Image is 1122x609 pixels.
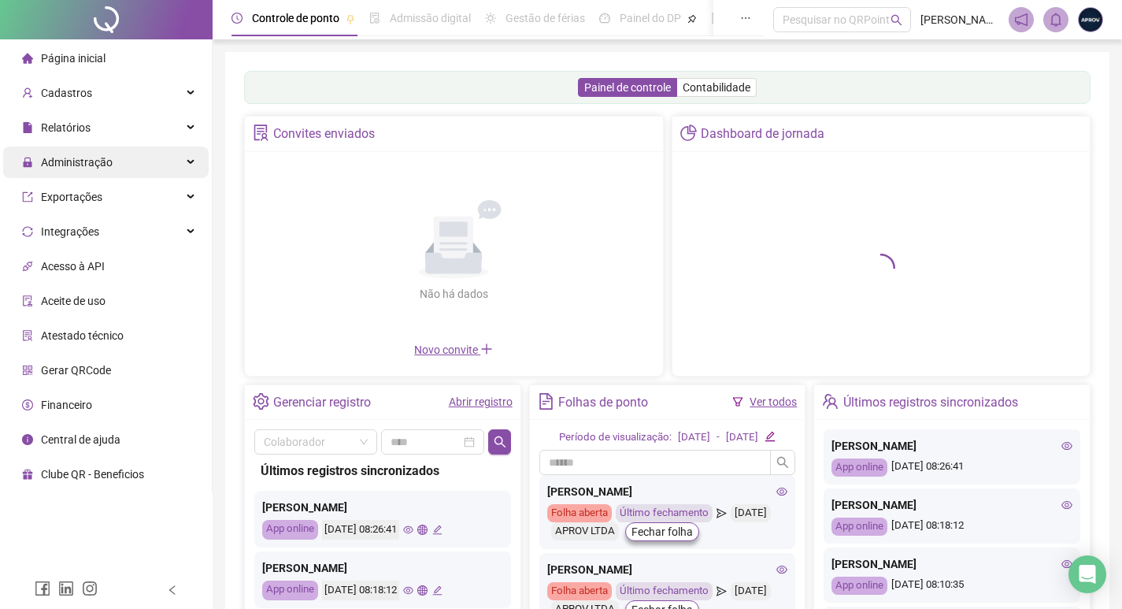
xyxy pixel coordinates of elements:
[620,12,681,24] span: Painel do DP
[678,429,710,446] div: [DATE]
[831,437,1072,455] div: [PERSON_NAME]
[1061,440,1072,451] span: eye
[843,389,1018,416] div: Últimos registros sincronizados
[253,124,269,141] span: solution
[1049,13,1063,27] span: bell
[22,226,33,237] span: sync
[547,561,788,578] div: [PERSON_NAME]
[740,13,751,24] span: ellipsis
[231,13,243,24] span: clock-circle
[22,53,33,64] span: home
[22,191,33,202] span: export
[41,433,120,446] span: Central de ajuda
[167,585,178,596] span: left
[41,399,92,411] span: Financeiro
[480,343,493,355] span: plus
[732,396,743,407] span: filter
[273,121,375,147] div: Convites enviados
[322,581,399,600] div: [DATE] 08:18:12
[584,81,671,94] span: Painel de controle
[822,393,839,410] span: team
[547,582,612,600] div: Folha aberta
[41,156,113,169] span: Administração
[1068,555,1106,593] div: Open Intercom Messenger
[41,468,144,481] span: Clube QR - Beneficios
[82,581,98,596] span: instagram
[494,436,506,448] span: search
[22,261,33,272] span: api
[22,434,33,445] span: info-circle
[831,459,887,477] div: App online
[616,504,713,522] div: Último fechamento
[831,555,1072,573] div: [PERSON_NAME]
[41,121,91,134] span: Relatórios
[390,12,471,24] span: Admissão digital
[252,12,339,24] span: Controle de ponto
[261,461,505,481] div: Últimos registros sincronizados
[547,483,788,500] div: [PERSON_NAME]
[505,12,585,24] span: Gestão de férias
[432,525,443,535] span: edit
[22,469,33,480] span: gift
[432,585,443,596] span: edit
[831,459,1072,477] div: [DATE] 08:26:41
[22,330,33,341] span: solution
[701,121,824,147] div: Dashboard de jornada
[1061,499,1072,511] span: eye
[831,518,1072,536] div: [DATE] 08:18:12
[22,295,33,306] span: audit
[41,87,92,99] span: Cadastros
[776,486,787,497] span: eye
[449,395,513,408] a: Abrir registro
[687,14,697,24] span: pushpin
[485,13,496,24] span: sun
[273,389,371,416] div: Gerenciar registro
[253,393,269,410] span: setting
[41,191,102,203] span: Exportações
[262,499,503,516] div: [PERSON_NAME]
[403,525,413,535] span: eye
[731,582,771,600] div: [DATE]
[346,14,355,24] span: pushpin
[717,582,727,600] span: send
[867,254,895,282] span: loading
[717,429,720,446] div: -
[41,329,124,342] span: Atestado técnico
[369,13,380,24] span: file-done
[680,124,697,141] span: pie-chart
[558,389,648,416] div: Folhas de ponto
[262,520,318,540] div: App online
[262,559,503,577] div: [PERSON_NAME]
[547,504,612,522] div: Folha aberta
[1014,13,1028,27] span: notification
[831,518,887,536] div: App online
[22,399,33,410] span: dollar
[41,52,106,65] span: Página inicial
[22,157,33,168] span: lock
[920,11,999,28] span: [PERSON_NAME] - APROV
[831,496,1072,514] div: [PERSON_NAME]
[831,577,1072,595] div: [DATE] 08:10:35
[731,504,771,522] div: [DATE]
[750,395,797,408] a: Ver todos
[403,585,413,596] span: eye
[22,365,33,376] span: qrcode
[414,343,493,356] span: Novo convite
[726,429,758,446] div: [DATE]
[683,81,750,94] span: Contabilidade
[417,525,428,535] span: global
[41,295,106,307] span: Aceite de uso
[616,582,713,600] div: Último fechamento
[41,364,111,377] span: Gerar QRCode
[262,581,318,600] div: App online
[381,285,526,303] div: Não há dados
[891,14,902,26] span: search
[631,523,693,540] span: Fechar folha
[417,585,428,596] span: global
[559,429,672,446] div: Período de visualização:
[41,225,99,238] span: Integrações
[22,122,33,133] span: file
[625,522,699,541] button: Fechar folha
[717,504,727,522] span: send
[551,522,619,540] div: APROV LTDA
